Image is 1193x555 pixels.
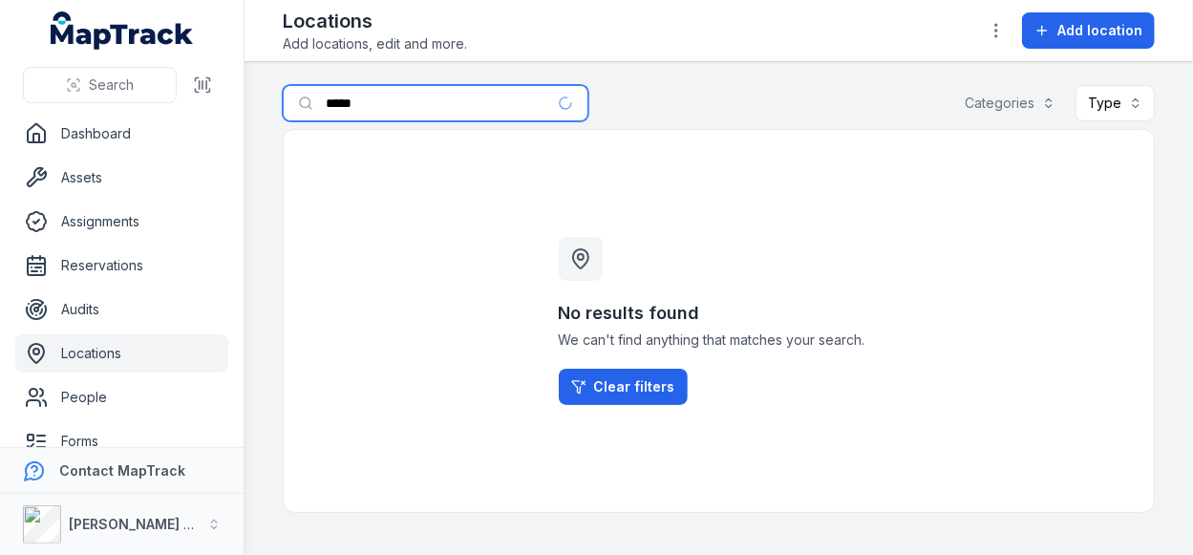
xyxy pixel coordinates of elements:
span: Add location [1057,21,1142,40]
a: Assignments [15,203,228,241]
a: Forms [15,422,228,460]
a: People [15,378,228,416]
button: Type [1076,85,1155,121]
h2: Locations [283,8,467,34]
a: Locations [15,334,228,373]
a: Clear filters [559,369,688,405]
button: Add location [1022,12,1155,49]
a: Audits [15,290,228,329]
a: Dashboard [15,115,228,153]
a: MapTrack [51,11,194,50]
button: Categories [952,85,1068,121]
span: Search [89,75,134,95]
strong: [PERSON_NAME] Air [69,516,202,532]
span: Add locations, edit and more. [283,34,467,53]
a: Assets [15,159,228,197]
span: We can't find anything that matches your search. [559,331,880,350]
h3: No results found [559,300,880,327]
button: Search [23,67,177,103]
a: Reservations [15,246,228,285]
strong: Contact MapTrack [59,462,185,479]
